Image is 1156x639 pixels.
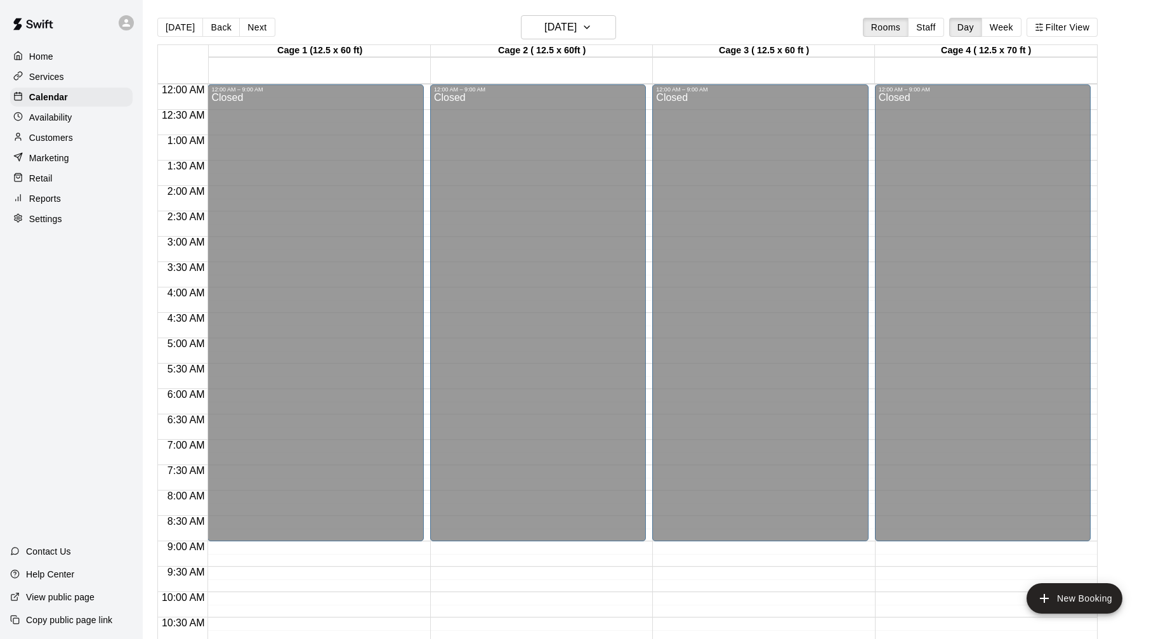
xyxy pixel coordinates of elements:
[164,389,208,400] span: 6:00 AM
[10,108,133,127] a: Availability
[164,186,208,197] span: 2:00 AM
[10,128,133,147] a: Customers
[10,169,133,188] a: Retail
[164,237,208,247] span: 3:00 AM
[26,545,71,558] p: Contact Us
[29,192,61,205] p: Reports
[431,45,653,57] div: Cage 2 ( 12.5 x 60ft )
[879,86,1087,93] div: 12:00 AM – 9:00 AM
[164,516,208,527] span: 8:30 AM
[875,84,1091,541] div: 12:00 AM – 9:00 AM: Closed
[875,45,1097,57] div: Cage 4 ( 12.5 x 70 ft )
[29,213,62,225] p: Settings
[653,45,875,57] div: Cage 3 ( 12.5 x 60 ft )
[29,152,69,164] p: Marketing
[164,211,208,222] span: 2:30 AM
[29,111,72,124] p: Availability
[159,617,208,628] span: 10:30 AM
[159,592,208,603] span: 10:00 AM
[211,86,419,93] div: 12:00 AM – 9:00 AM
[29,131,73,144] p: Customers
[10,67,133,86] a: Services
[879,93,1087,546] div: Closed
[982,18,1021,37] button: Week
[164,364,208,374] span: 5:30 AM
[164,161,208,171] span: 1:30 AM
[202,18,240,37] button: Back
[29,91,68,103] p: Calendar
[164,465,208,476] span: 7:30 AM
[863,18,909,37] button: Rooms
[164,541,208,552] span: 9:00 AM
[29,50,53,63] p: Home
[164,287,208,298] span: 4:00 AM
[159,110,208,121] span: 12:30 AM
[164,313,208,324] span: 4:30 AM
[544,18,577,36] h6: [DATE]
[10,209,133,228] a: Settings
[10,148,133,168] a: Marketing
[10,189,133,208] a: Reports
[209,45,431,57] div: Cage 1 (12.5 x 60 ft)
[430,84,646,541] div: 12:00 AM – 9:00 AM: Closed
[652,84,868,541] div: 12:00 AM – 9:00 AM: Closed
[908,18,944,37] button: Staff
[26,591,95,603] p: View public page
[10,88,133,107] a: Calendar
[164,440,208,451] span: 7:00 AM
[164,338,208,349] span: 5:00 AM
[164,135,208,146] span: 1:00 AM
[521,15,616,39] button: [DATE]
[949,18,982,37] button: Day
[211,93,419,546] div: Closed
[26,568,74,581] p: Help Center
[29,172,53,185] p: Retail
[1027,18,1098,37] button: Filter View
[434,93,642,546] div: Closed
[1027,583,1122,614] button: add
[164,262,208,273] span: 3:30 AM
[207,84,423,541] div: 12:00 AM – 9:00 AM: Closed
[26,614,112,626] p: Copy public page link
[164,414,208,425] span: 6:30 AM
[164,491,208,501] span: 8:00 AM
[159,84,208,95] span: 12:00 AM
[10,47,133,66] a: Home
[157,18,203,37] button: [DATE]
[656,86,864,93] div: 12:00 AM – 9:00 AM
[656,93,864,546] div: Closed
[239,18,275,37] button: Next
[164,567,208,577] span: 9:30 AM
[29,70,64,83] p: Services
[434,86,642,93] div: 12:00 AM – 9:00 AM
